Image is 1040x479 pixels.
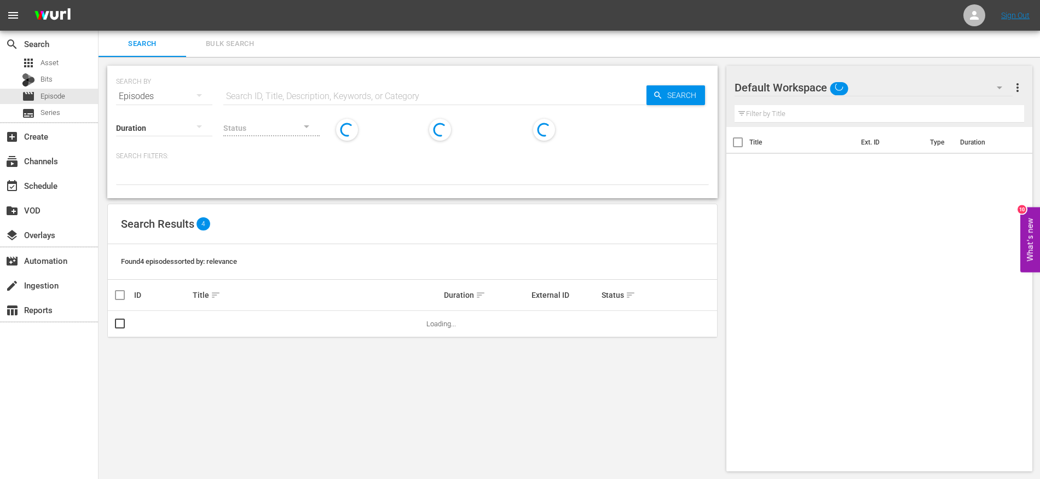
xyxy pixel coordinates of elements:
[105,38,180,50] span: Search
[1011,74,1024,101] button: more_vert
[954,127,1019,158] th: Duration
[193,38,267,50] span: Bulk Search
[444,288,528,302] div: Duration
[5,130,19,143] span: Create
[5,304,19,317] span: Reports
[735,72,1013,103] div: Default Workspace
[854,127,923,158] th: Ext. ID
[41,74,53,85] span: Bits
[22,73,35,86] div: Bits
[121,257,237,266] span: Found 4 episodes sorted by: relevance
[5,279,19,292] span: Ingestion
[602,288,657,302] div: Status
[476,290,486,300] span: sort
[1011,81,1024,94] span: more_vert
[1018,205,1026,213] div: 10
[5,155,19,168] span: Channels
[134,291,189,299] div: ID
[41,57,59,68] span: Asset
[41,91,65,102] span: Episode
[531,291,598,299] div: External ID
[26,3,79,28] img: ans4CAIJ8jUAAAAAAAAAAAAAAAAAAAAAAAAgQb4GAAAAAAAAAAAAAAAAAAAAAAAAJMjXAAAAAAAAAAAAAAAAAAAAAAAAgAT5G...
[116,81,212,112] div: Episodes
[22,56,35,70] span: Asset
[22,90,35,103] span: Episode
[749,127,855,158] th: Title
[41,107,60,118] span: Series
[5,229,19,242] span: Overlays
[5,180,19,193] span: Schedule
[5,38,19,51] span: Search
[426,320,456,328] span: Loading...
[5,255,19,268] span: Automation
[646,85,705,105] button: Search
[1001,11,1030,20] a: Sign Out
[1020,207,1040,272] button: Open Feedback Widget
[7,9,20,22] span: menu
[5,204,19,217] span: VOD
[22,107,35,120] span: Series
[197,217,210,230] span: 4
[211,290,221,300] span: sort
[116,152,709,161] p: Search Filters:
[193,288,441,302] div: Title
[121,217,194,230] span: Search Results
[663,85,705,105] span: Search
[923,127,954,158] th: Type
[626,290,635,300] span: sort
